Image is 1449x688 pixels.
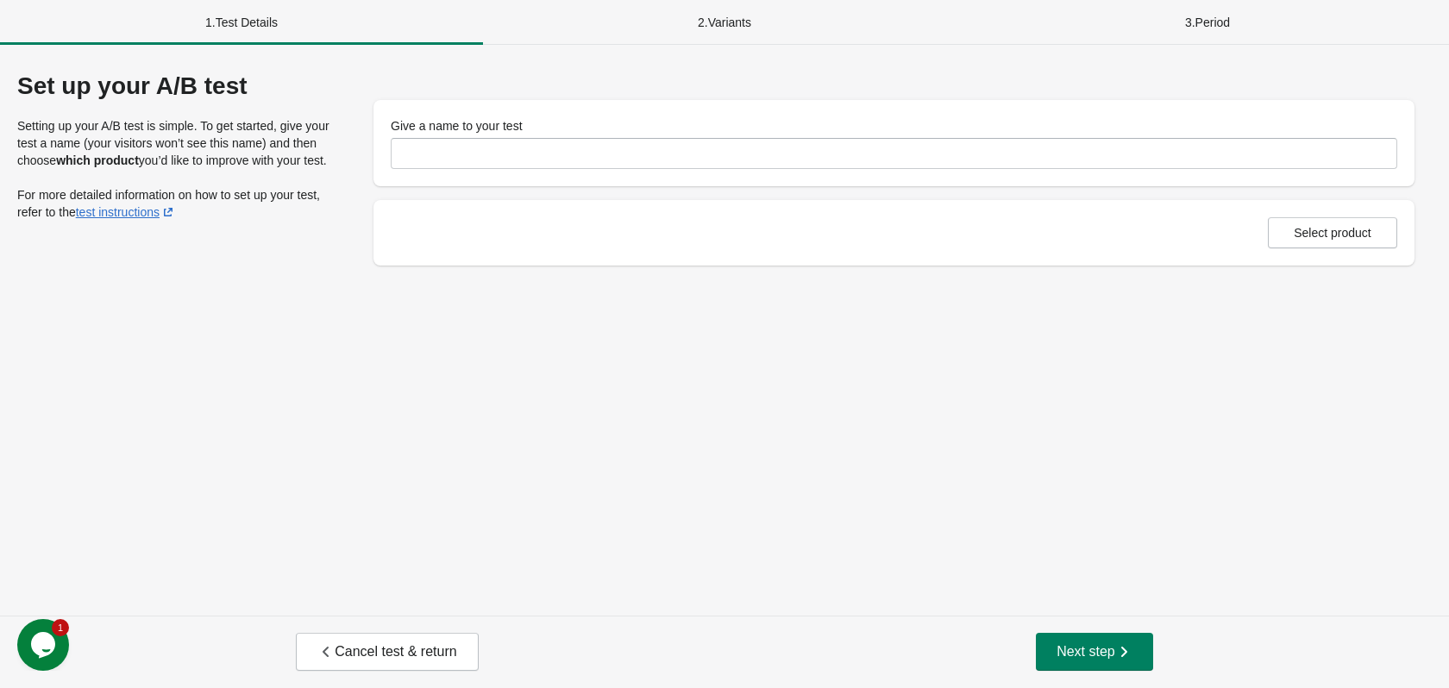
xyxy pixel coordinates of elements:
p: Setting up your A/B test is simple. To get started, give your test a name (your visitors won’t se... [17,117,339,169]
p: For more detailed information on how to set up your test, refer to the [17,186,339,221]
strong: which product [56,153,139,167]
iframe: chat widget [17,619,72,671]
button: Next step [1036,633,1153,671]
span: Select product [1294,226,1371,240]
div: Set up your A/B test [17,72,339,100]
span: Next step [1057,643,1132,660]
a: test instructions [76,205,177,219]
button: Cancel test & return [296,633,478,671]
span: Cancel test & return [317,643,456,660]
button: Select product [1268,217,1397,248]
label: Give a name to your test [391,117,523,134]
